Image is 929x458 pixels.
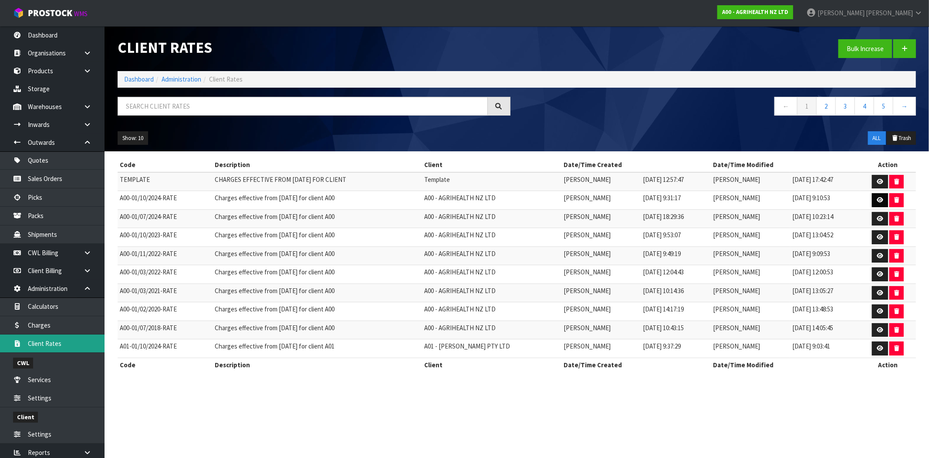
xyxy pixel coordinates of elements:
[425,250,496,258] span: A00 - AGRIHEALTH NZ LTD
[641,339,711,358] td: [DATE] 9:37:29
[213,284,422,302] td: Charges effective from [DATE] for client A00
[561,284,641,302] td: [PERSON_NAME]
[213,358,422,372] th: Description
[561,191,641,210] td: [PERSON_NAME]
[213,228,422,247] td: Charges effective from [DATE] for client A00
[711,158,860,172] th: Date/Time Modified
[838,39,892,58] button: Bulk Increase
[13,412,38,423] span: Client
[118,172,213,191] td: TEMPLATE
[118,302,213,321] td: A00-01/02/2020-RATE
[790,228,860,247] td: [DATE] 13:04:52
[561,172,641,191] td: [PERSON_NAME]
[28,7,72,19] span: ProStock
[711,302,790,321] td: [PERSON_NAME]
[711,191,790,210] td: [PERSON_NAME]
[561,321,641,339] td: [PERSON_NAME]
[790,302,860,321] td: [DATE] 13:48:53
[118,358,213,372] th: Code
[797,97,817,116] a: 1
[711,358,860,372] th: Date/Time Modified
[711,265,790,284] td: [PERSON_NAME]
[118,131,148,145] button: Show: 10
[711,246,790,265] td: [PERSON_NAME]
[118,158,213,172] th: Code
[790,339,860,358] td: [DATE] 9:03:41
[118,97,488,116] input: Search client rates
[118,265,213,284] td: A00-01/03/2022-RATE
[641,228,711,247] td: [DATE] 9:53:07
[790,246,860,265] td: [DATE] 9:09:53
[422,358,562,372] th: Client
[722,8,788,16] strong: A00 - AGRIHEALTH NZ LTD
[561,209,641,228] td: [PERSON_NAME]
[425,324,496,332] span: A00 - AGRIHEALTH NZ LTD
[425,287,496,295] span: A00 - AGRIHEALTH NZ LTD
[425,342,510,350] span: A01 - [PERSON_NAME] PTY LTD
[641,209,711,228] td: [DATE] 18:29:36
[425,268,496,276] span: A00 - AGRIHEALTH NZ LTD
[561,302,641,321] td: [PERSON_NAME]
[13,7,24,18] img: cube-alt.png
[717,5,793,19] a: A00 - AGRIHEALTH NZ LTD
[711,172,790,191] td: [PERSON_NAME]
[213,246,422,265] td: Charges effective from [DATE] for client A00
[213,209,422,228] td: Charges effective from [DATE] for client A00
[790,321,860,339] td: [DATE] 14:05:45
[711,228,790,247] td: [PERSON_NAME]
[711,321,790,339] td: [PERSON_NAME]
[641,265,711,284] td: [DATE] 12:04:43
[790,172,860,191] td: [DATE] 17:42:47
[860,158,916,172] th: Action
[887,131,916,145] button: Trash
[561,246,641,265] td: [PERSON_NAME]
[711,284,790,302] td: [PERSON_NAME]
[866,9,913,17] span: [PERSON_NAME]
[790,191,860,210] td: [DATE] 9:10:53
[524,97,916,118] nav: Page navigation
[425,305,496,313] span: A00 - AGRIHEALTH NZ LTD
[118,321,213,339] td: A00-01/07/2018-RATE
[641,246,711,265] td: [DATE] 9:49:19
[790,209,860,228] td: [DATE] 10:23:14
[118,39,510,56] h1: Client Rates
[118,228,213,247] td: A00-01/10/2023-RATE
[162,75,201,83] a: Administration
[213,265,422,284] td: Charges effective from [DATE] for client A00
[118,246,213,265] td: A00-01/11/2022-RATE
[213,191,422,210] td: Charges effective from [DATE] for client A00
[213,158,422,172] th: Description
[213,339,422,358] td: Charges effective from [DATE] for client A01
[118,191,213,210] td: A00-01/10/2024-RATE
[213,321,422,339] td: Charges effective from [DATE] for client A00
[860,358,916,372] th: Action
[74,10,88,18] small: WMS
[124,75,154,83] a: Dashboard
[561,358,711,372] th: Date/Time Created
[641,191,711,210] td: [DATE] 9:31:17
[868,131,886,145] button: ALL
[790,284,860,302] td: [DATE] 13:05:27
[425,212,496,221] span: A00 - AGRIHEALTH NZ LTD
[425,194,496,202] span: A00 - AGRIHEALTH NZ LTD
[855,97,874,116] a: 4
[118,339,213,358] td: A01-01/10/2024-RATE
[213,302,422,321] td: Charges effective from [DATE] for client A00
[711,209,790,228] td: [PERSON_NAME]
[835,97,855,116] a: 3
[711,339,790,358] td: [PERSON_NAME]
[561,339,641,358] td: [PERSON_NAME]
[816,97,836,116] a: 2
[561,228,641,247] td: [PERSON_NAME]
[874,97,893,116] a: 5
[425,231,496,239] span: A00 - AGRIHEALTH NZ LTD
[213,172,422,191] td: CHARGES EFFECTIVE FROM [DATE] FOR CLIENT
[561,158,711,172] th: Date/Time Created
[641,284,711,302] td: [DATE] 10:14:36
[422,158,562,172] th: Client
[118,209,213,228] td: A00-01/07/2024-RATE
[561,265,641,284] td: [PERSON_NAME]
[118,284,213,302] td: A00-01/03/2021-RATE
[641,321,711,339] td: [DATE] 10:43:15
[425,175,450,184] span: Template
